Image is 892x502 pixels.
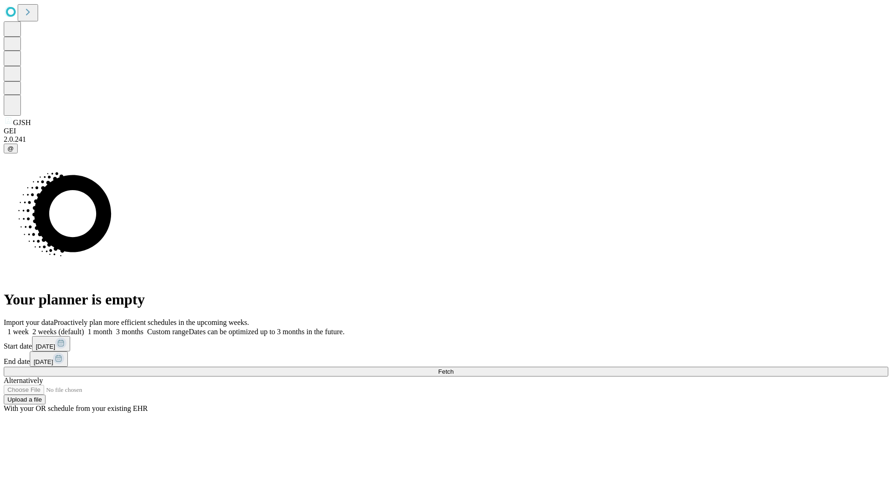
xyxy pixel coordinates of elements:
span: With your OR schedule from your existing EHR [4,404,148,412]
div: 2.0.241 [4,135,888,144]
h1: Your planner is empty [4,291,888,308]
span: 3 months [116,328,144,336]
span: Import your data [4,318,54,326]
span: 2 weeks (default) [33,328,84,336]
span: [DATE] [36,343,55,350]
span: Fetch [438,368,453,375]
span: 1 month [88,328,112,336]
div: GEI [4,127,888,135]
span: Alternatively [4,376,43,384]
button: [DATE] [30,351,68,367]
button: Fetch [4,367,888,376]
span: [DATE] [33,358,53,365]
button: [DATE] [32,336,70,351]
button: @ [4,144,18,153]
div: End date [4,351,888,367]
span: Proactively plan more efficient schedules in the upcoming weeks. [54,318,249,326]
span: GJSH [13,119,31,126]
span: 1 week [7,328,29,336]
span: @ [7,145,14,152]
span: Dates can be optimized up to 3 months in the future. [189,328,344,336]
button: Upload a file [4,395,46,404]
span: Custom range [147,328,189,336]
div: Start date [4,336,888,351]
